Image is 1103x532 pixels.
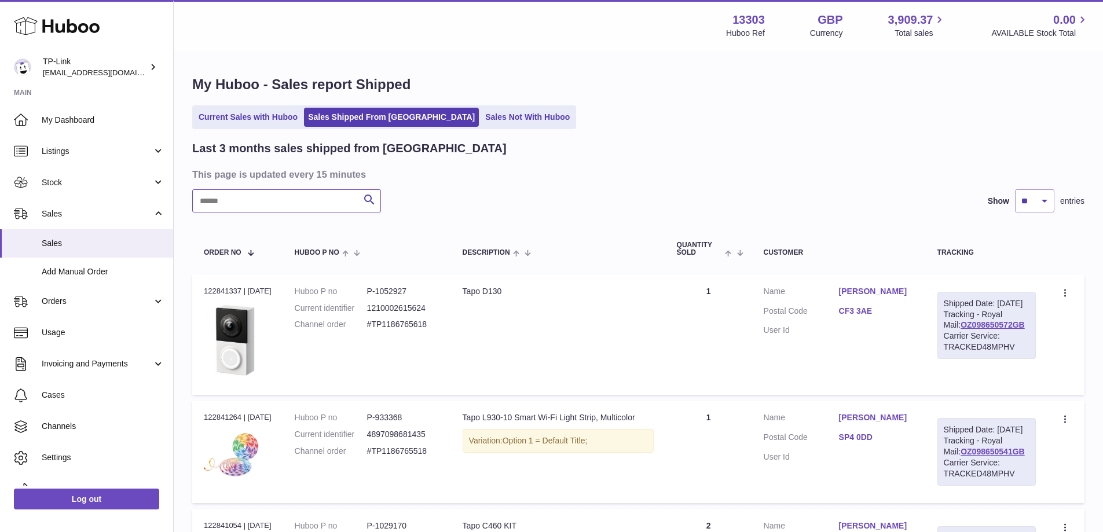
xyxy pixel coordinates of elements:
[195,108,302,127] a: Current Sales with Huboo
[463,249,510,256] span: Description
[944,424,1029,435] div: Shipped Date: [DATE]
[204,520,272,531] div: 122841054 | [DATE]
[839,412,914,423] a: [PERSON_NAME]
[463,412,654,423] div: Tapo L930-10 Smart Wi-Fi Light Strip, Multicolor
[988,196,1009,207] label: Show
[204,427,262,485] img: Tapo-L930-10_EU_overview_01-2_large_20220727024733m.jpg
[665,401,752,502] td: 1
[295,303,367,314] dt: Current identifier
[839,520,914,531] a: [PERSON_NAME]
[764,306,839,320] dt: Postal Code
[764,412,839,426] dt: Name
[42,177,152,188] span: Stock
[42,483,164,494] span: Returns
[295,412,367,423] dt: Huboo P no
[764,325,839,336] dt: User Id
[764,286,839,300] dt: Name
[937,292,1036,359] div: Tracking - Royal Mail:
[42,327,164,338] span: Usage
[42,266,164,277] span: Add Manual Order
[192,168,1082,181] h3: This page is updated every 15 minutes
[43,56,147,78] div: TP-Link
[810,28,843,39] div: Currency
[1053,12,1076,28] span: 0.00
[732,12,765,28] strong: 13303
[937,249,1036,256] div: Tracking
[481,108,574,127] a: Sales Not With Huboo
[295,319,367,330] dt: Channel order
[764,452,839,463] dt: User Id
[295,520,367,531] dt: Huboo P no
[367,286,439,297] dd: P-1052927
[991,12,1089,39] a: 0.00 AVAILABLE Stock Total
[367,303,439,314] dd: 1210002615624
[204,286,272,296] div: 122841337 | [DATE]
[367,446,439,457] dd: #TP1186765518
[204,300,262,380] img: 1753363116.jpg
[726,28,765,39] div: Huboo Ref
[42,115,164,126] span: My Dashboard
[42,146,152,157] span: Listings
[42,452,164,463] span: Settings
[764,432,839,446] dt: Postal Code
[295,446,367,457] dt: Channel order
[304,108,479,127] a: Sales Shipped From [GEOGRAPHIC_DATA]
[192,141,507,156] h2: Last 3 months sales shipped from [GEOGRAPHIC_DATA]
[895,28,946,39] span: Total sales
[463,520,654,531] div: Tapo C460 KIT
[42,208,152,219] span: Sales
[463,286,654,297] div: Tapo D130
[839,306,914,317] a: CF3 3AE
[43,68,170,77] span: [EMAIL_ADDRESS][DOMAIN_NAME]
[42,421,164,432] span: Channels
[14,58,31,76] img: gaby.chen@tp-link.com
[295,286,367,297] dt: Huboo P no
[991,28,1089,39] span: AVAILABLE Stock Total
[839,286,914,297] a: [PERSON_NAME]
[295,249,339,256] span: Huboo P no
[1060,196,1084,207] span: entries
[677,241,723,256] span: Quantity Sold
[944,298,1029,309] div: Shipped Date: [DATE]
[42,390,164,401] span: Cases
[192,75,1084,94] h1: My Huboo - Sales report Shipped
[295,429,367,440] dt: Current identifier
[961,320,1025,329] a: OZ098650572GB
[14,489,159,509] a: Log out
[665,274,752,395] td: 1
[944,457,1029,479] div: Carrier Service: TRACKED48MPHV
[463,429,654,453] div: Variation:
[367,412,439,423] dd: P-933368
[42,296,152,307] span: Orders
[888,12,947,39] a: 3,909.37 Total sales
[961,447,1025,456] a: OZ098650541GB
[367,319,439,330] dd: #TP1186765618
[944,331,1029,353] div: Carrier Service: TRACKED48MPHV
[42,238,164,249] span: Sales
[204,412,272,423] div: 122841264 | [DATE]
[204,249,241,256] span: Order No
[937,418,1036,485] div: Tracking - Royal Mail:
[503,436,588,445] span: Option 1 = Default Title;
[764,249,914,256] div: Customer
[367,520,439,531] dd: P-1029170
[888,12,933,28] span: 3,909.37
[818,12,842,28] strong: GBP
[367,429,439,440] dd: 4897098681435
[42,358,152,369] span: Invoicing and Payments
[839,432,914,443] a: SP4 0DD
